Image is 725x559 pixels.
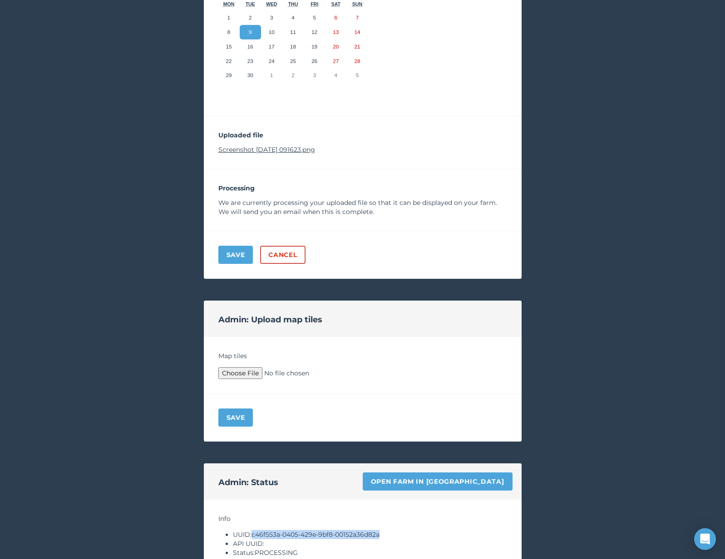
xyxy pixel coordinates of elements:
abbr: 20 September 2025 [333,44,339,49]
a: Screenshot [DATE] 091623.png [218,146,315,154]
abbr: 17 September 2025 [269,44,275,49]
abbr: Friday [311,1,318,7]
button: 2 September 2025 [240,10,261,25]
abbr: 6 September 2025 [335,15,337,20]
button: 30 September 2025 [240,68,261,83]
abbr: 30 September 2025 [247,72,253,78]
button: 5 October 2025 [346,68,368,83]
button: 28 September 2025 [346,54,368,68]
li: Status: PROCESSING [233,548,507,557]
button: 9 September 2025 [240,25,261,39]
abbr: 4 October 2025 [335,72,337,78]
li: API UUID: [233,539,507,548]
abbr: 21 September 2025 [354,44,360,49]
p: We are currently processing your uploaded file so that it can be displayed on your farm. We will ... [218,198,507,216]
button: 10 September 2025 [261,25,282,39]
button: 4 September 2025 [282,10,304,25]
abbr: 7 September 2025 [356,15,359,20]
abbr: 29 September 2025 [226,72,232,78]
button: 19 September 2025 [304,39,325,54]
button: 26 September 2025 [304,54,325,68]
abbr: 11 September 2025 [290,29,296,35]
abbr: 2 October 2025 [291,72,294,78]
button: 8 September 2025 [218,25,240,39]
a: Cancel [260,246,305,264]
button: 1 September 2025 [218,10,240,25]
abbr: Sunday [352,1,362,7]
h4: Map tiles [218,351,507,360]
button: 24 September 2025 [261,54,282,68]
button: 12 September 2025 [304,25,325,39]
div: Open Intercom Messenger [694,528,716,550]
abbr: Tuesday [246,1,255,7]
button: Save [218,408,253,427]
button: 14 September 2025 [346,25,368,39]
abbr: 23 September 2025 [247,58,253,64]
abbr: 16 September 2025 [247,44,253,49]
button: 3 October 2025 [304,68,325,83]
button: 16 September 2025 [240,39,261,54]
abbr: 3 September 2025 [270,15,273,20]
button: 29 September 2025 [218,68,240,83]
button: Save [218,246,253,264]
button: 7 September 2025 [346,10,368,25]
button: 17 September 2025 [261,39,282,54]
abbr: 18 September 2025 [290,44,296,49]
abbr: 4 September 2025 [291,15,294,20]
abbr: Wednesday [266,1,277,7]
button: 1 October 2025 [261,68,282,83]
abbr: 3 October 2025 [313,72,316,78]
a: Open farm in [GEOGRAPHIC_DATA] [363,472,513,491]
abbr: 10 September 2025 [269,29,275,35]
button: 4 October 2025 [325,68,346,83]
button: 3 September 2025 [261,10,282,25]
button: 23 September 2025 [240,54,261,68]
h2: Admin: Upload map tiles [218,313,322,326]
abbr: 22 September 2025 [226,58,232,64]
abbr: 9 September 2025 [249,29,252,35]
abbr: 19 September 2025 [311,44,317,49]
abbr: 1 September 2025 [227,15,230,20]
abbr: 5 September 2025 [313,15,316,20]
abbr: 13 September 2025 [333,29,339,35]
abbr: Thursday [288,1,298,7]
button: 2 October 2025 [282,68,304,83]
button: 27 September 2025 [325,54,346,68]
button: 21 September 2025 [346,39,368,54]
abbr: 2 September 2025 [249,15,252,20]
p: Processing [218,184,507,193]
abbr: 27 September 2025 [333,58,339,64]
abbr: 5 October 2025 [356,72,359,78]
abbr: 28 September 2025 [354,58,360,64]
abbr: 1 October 2025 [270,72,273,78]
button: 13 September 2025 [325,25,346,39]
button: 5 September 2025 [304,10,325,25]
button: 11 September 2025 [282,25,304,39]
abbr: 8 September 2025 [227,29,230,35]
h4: Info [218,514,507,523]
button: 20 September 2025 [325,39,346,54]
abbr: Saturday [331,1,340,7]
h2: Admin: Status [218,476,278,489]
abbr: 14 September 2025 [354,29,360,35]
button: 25 September 2025 [282,54,304,68]
button: 15 September 2025 [218,39,240,54]
abbr: 15 September 2025 [226,44,232,49]
abbr: 26 September 2025 [311,58,317,64]
p: Uploaded file [218,131,507,140]
button: 6 September 2025 [325,10,346,25]
li: UUID: c46f553a-0405-429e-9bf8-00152a36d82a [233,530,507,539]
button: 22 September 2025 [218,54,240,68]
abbr: 24 September 2025 [269,58,275,64]
abbr: 25 September 2025 [290,58,296,64]
button: 18 September 2025 [282,39,304,54]
abbr: 12 September 2025 [311,29,317,35]
abbr: Monday [223,1,235,7]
